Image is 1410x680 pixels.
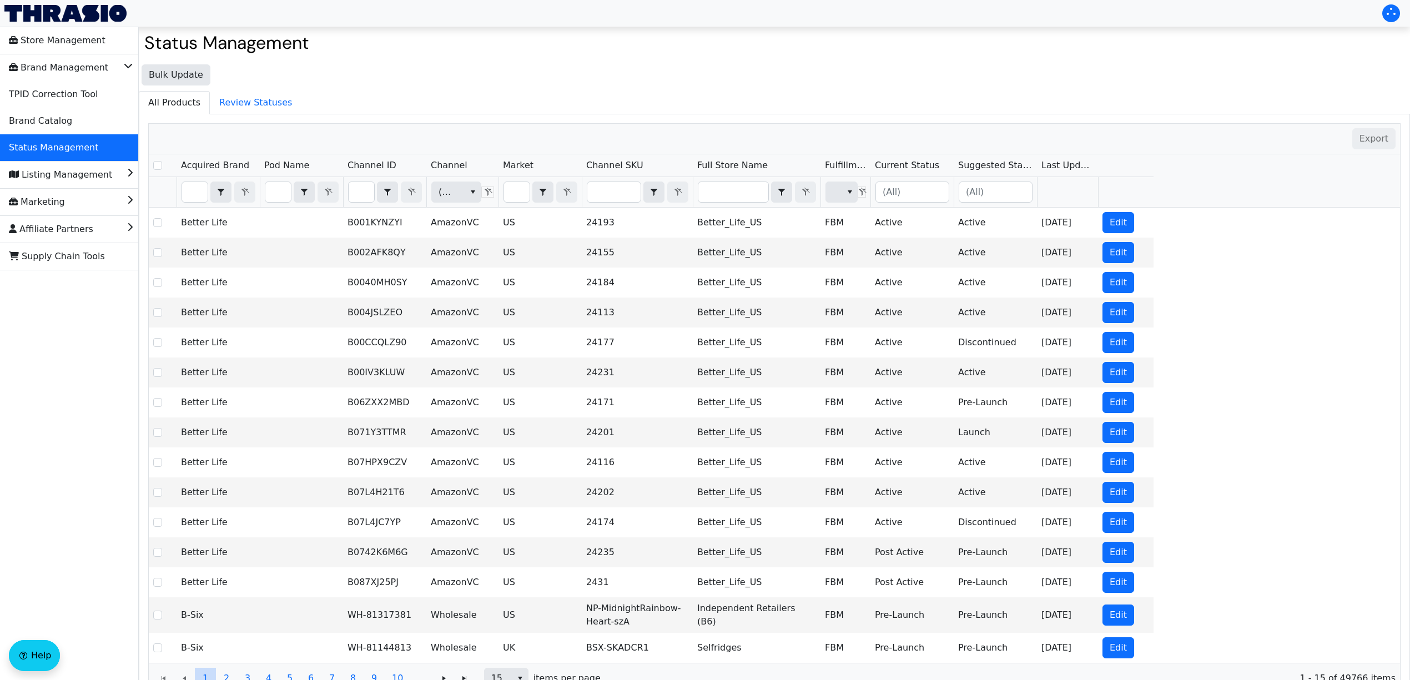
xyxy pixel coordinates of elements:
[498,268,582,298] td: US
[498,567,582,597] td: US
[294,182,315,203] span: Choose Operator
[1037,298,1098,328] td: [DATE]
[1102,302,1134,323] button: Edit
[426,633,498,663] td: Wholesale
[426,208,498,238] td: AmazonVC
[954,633,1037,663] td: Pre-Launch
[349,182,374,202] input: Filter
[439,185,456,199] span: (All)
[693,238,820,268] td: Better_Life_US
[210,182,231,203] span: Choose Operator
[153,548,162,557] input: Select Row
[153,368,162,377] input: Select Row
[343,633,426,663] td: WH-81144813
[820,417,870,447] td: FBM
[820,447,870,477] td: FBM
[1037,208,1098,238] td: [DATE]
[1102,422,1134,443] button: Edit
[465,182,481,202] button: select
[426,238,498,268] td: AmazonVC
[771,182,792,203] span: Choose Operator
[177,537,260,567] td: Better Life
[1102,512,1134,533] button: Edit
[1041,159,1094,172] span: Last Update
[1110,456,1127,469] span: Edit
[870,477,954,507] td: Active
[9,640,60,671] button: Help floatingactionbutton
[1110,396,1127,409] span: Edit
[139,92,209,114] span: All Products
[870,387,954,417] td: Active
[153,611,162,619] input: Select Row
[343,328,426,357] td: B00CCQLZ90
[582,238,693,268] td: 24155
[582,567,693,597] td: 2431
[343,597,426,633] td: WH-81317381
[582,447,693,477] td: 24116
[377,182,397,202] button: select
[870,177,954,208] th: Filter
[426,507,498,537] td: AmazonVC
[498,417,582,447] td: US
[582,177,693,208] th: Filter
[870,268,954,298] td: Active
[426,537,498,567] td: AmazonVC
[820,477,870,507] td: FBM
[177,357,260,387] td: Better Life
[498,238,582,268] td: US
[498,477,582,507] td: US
[820,507,870,537] td: FBM
[177,507,260,537] td: Better Life
[343,387,426,417] td: B06ZXX2MBD
[954,567,1037,597] td: Pre-Launch
[177,477,260,507] td: Better Life
[4,5,127,22] img: Thrasio Logo
[343,537,426,567] td: B0742K6M6G
[153,643,162,652] input: Select Row
[820,633,870,663] td: FBM
[582,357,693,387] td: 24231
[177,387,260,417] td: Better Life
[820,387,870,417] td: FBM
[498,507,582,537] td: US
[9,220,93,238] span: Affiliate Partners
[177,298,260,328] td: Better Life
[343,567,426,597] td: B087XJ25PJ
[426,567,498,597] td: AmazonVC
[498,447,582,477] td: US
[343,417,426,447] td: B071Y3TTMR
[260,177,343,208] th: Filter
[693,357,820,387] td: Better_Life_US
[153,518,162,527] input: Select Row
[693,477,820,507] td: Better_Life_US
[1110,276,1127,289] span: Edit
[1110,216,1127,229] span: Edit
[533,182,553,202] button: select
[825,159,866,172] span: Fulfillment
[9,112,72,130] span: Brand Catalog
[820,208,870,238] td: FBM
[498,357,582,387] td: US
[1037,633,1098,663] td: [DATE]
[431,159,467,172] span: Channel
[582,597,693,633] td: NP-MidnightRainbow-Heart-szA
[177,447,260,477] td: Better Life
[153,161,162,170] input: Select Row
[177,328,260,357] td: Better Life
[1037,268,1098,298] td: [DATE]
[177,417,260,447] td: Better Life
[1110,336,1127,349] span: Edit
[211,182,231,202] button: select
[426,447,498,477] td: AmazonVC
[582,268,693,298] td: 24184
[426,357,498,387] td: AmazonVC
[820,328,870,357] td: FBM
[503,159,533,172] span: Market
[153,398,162,407] input: Select Row
[153,218,162,227] input: Select Row
[1037,477,1098,507] td: [DATE]
[348,159,396,172] span: Channel ID
[693,387,820,417] td: Better_Life_US
[1037,417,1098,447] td: [DATE]
[426,597,498,633] td: Wholesale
